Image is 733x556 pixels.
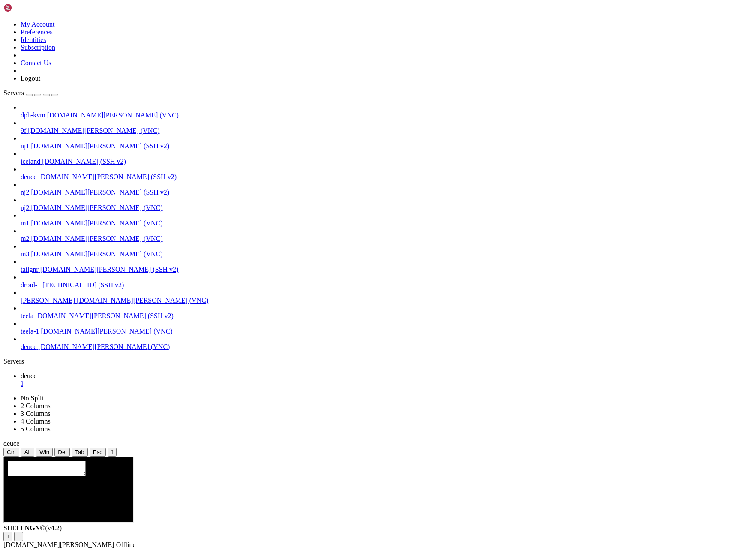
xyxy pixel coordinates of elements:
span: SHELL © [3,524,62,532]
span: [DOMAIN_NAME][PERSON_NAME] (VNC) [31,250,162,258]
a: m2 [DOMAIN_NAME][PERSON_NAME] (VNC) [21,235,730,243]
a: 9f [DOMAIN_NAME][PERSON_NAME] (VNC) [21,127,730,135]
span: deuce [21,173,36,180]
span: nj2 [21,189,29,196]
li: m1 [DOMAIN_NAME][PERSON_NAME] (VNC) [21,212,730,227]
a: teela [DOMAIN_NAME][PERSON_NAME] (SSH v2) [21,312,730,320]
span: tailgnr [21,266,39,273]
li: teela [DOMAIN_NAME][PERSON_NAME] (SSH v2) [21,304,730,320]
li: tailgnr [DOMAIN_NAME][PERSON_NAME] (SSH v2) [21,258,730,273]
span: iceland [21,158,40,165]
li: [PERSON_NAME] [DOMAIN_NAME][PERSON_NAME] (VNC) [21,289,730,304]
span: [DOMAIN_NAME][PERSON_NAME] (VNC) [31,235,162,242]
span: droid-1 [21,281,41,289]
span: [DOMAIN_NAME][PERSON_NAME] (VNC) [47,111,179,119]
span: [DOMAIN_NAME][PERSON_NAME] (SSH v2) [31,189,169,196]
a: nj2 [DOMAIN_NAME][PERSON_NAME] (VNC) [21,204,730,212]
li: nj1 [DOMAIN_NAME][PERSON_NAME] (SSH v2) [21,135,730,150]
span: Servers [3,89,24,96]
span: deuce [21,343,36,350]
a: deuce [DOMAIN_NAME][PERSON_NAME] (SSH v2) [21,173,730,181]
a: tailgnr [DOMAIN_NAME][PERSON_NAME] (SSH v2) [21,266,730,273]
a: Preferences [21,28,53,36]
a: Servers [3,89,58,96]
a: 2 Columns [21,402,51,409]
a: Identities [21,36,46,43]
a: My Account [21,21,55,28]
span: Ctrl [7,449,16,455]
a: 4 Columns [21,418,51,425]
a: Subscription [21,44,55,51]
button: Alt [21,448,35,457]
span: [DOMAIN_NAME][PERSON_NAME] (SSH v2) [35,312,174,319]
span: [DOMAIN_NAME][PERSON_NAME] (SSH v2) [40,266,179,273]
span: [DOMAIN_NAME][PERSON_NAME] (VNC) [31,204,162,211]
a: dpb-kvm [DOMAIN_NAME][PERSON_NAME] (VNC) [21,111,730,119]
img: Shellngn [3,3,53,12]
span: [DOMAIN_NAME][PERSON_NAME] (VNC) [77,297,208,304]
a: nj2 [DOMAIN_NAME][PERSON_NAME] (SSH v2) [21,189,730,196]
span: [DOMAIN_NAME] (SSH v2) [42,158,126,165]
li: teela-1 [DOMAIN_NAME][PERSON_NAME] (VNC) [21,320,730,335]
div:  [7,533,9,540]
a: [PERSON_NAME] [DOMAIN_NAME][PERSON_NAME] (VNC) [21,297,730,304]
a: droid-1 [TECHNICAL_ID] (SSH v2) [21,281,730,289]
span: m3 [21,250,29,258]
li: nj2 [DOMAIN_NAME][PERSON_NAME] (VNC) [21,196,730,212]
span: [DOMAIN_NAME][PERSON_NAME] (VNC) [28,127,159,134]
a: m3 [DOMAIN_NAME][PERSON_NAME] (VNC) [21,250,730,258]
span: dpb-kvm [21,111,45,119]
button:  [3,532,12,541]
div:  [111,449,113,455]
li: dpb-kvm [DOMAIN_NAME][PERSON_NAME] (VNC) [21,104,730,119]
a: Logout [21,75,40,82]
span: deuce [3,440,19,447]
span: deuce [21,372,36,379]
span: Del [58,449,66,455]
span: [DOMAIN_NAME][PERSON_NAME] (SSH v2) [31,142,169,150]
span: [TECHNICAL_ID] (SSH v2) [42,281,124,289]
li: droid-1 [TECHNICAL_ID] (SSH v2) [21,273,730,289]
div: Servers [3,358,730,365]
a: nj1 [DOMAIN_NAME][PERSON_NAME] (SSH v2) [21,142,730,150]
button: Win [36,448,53,457]
a: teela-1 [DOMAIN_NAME][PERSON_NAME] (VNC) [21,328,730,335]
a:  [21,380,730,388]
li: nj2 [DOMAIN_NAME][PERSON_NAME] (SSH v2) [21,181,730,196]
span: 4.2.0 [45,524,62,532]
a: Contact Us [21,59,51,66]
span: Esc [93,449,102,455]
a: iceland [DOMAIN_NAME] (SSH v2) [21,158,730,165]
span: m1 [21,219,29,227]
button: Ctrl [3,448,19,457]
span: [PERSON_NAME] [21,297,75,304]
a: deuce [DOMAIN_NAME][PERSON_NAME] (VNC) [21,343,730,351]
button: Tab [72,448,88,457]
span: teela [21,312,33,319]
button: Esc [90,448,106,457]
div:  [18,533,20,540]
span: teela-1 [21,328,39,335]
li: deuce [DOMAIN_NAME][PERSON_NAME] (VNC) [21,335,730,351]
li: deuce [DOMAIN_NAME][PERSON_NAME] (SSH v2) [21,165,730,181]
button:  [108,448,117,457]
span: nj1 [21,142,29,150]
span: Tab [75,449,84,455]
li: m2 [DOMAIN_NAME][PERSON_NAME] (VNC) [21,227,730,243]
button:  [14,532,23,541]
span: [DOMAIN_NAME][PERSON_NAME] (SSH v2) [38,173,177,180]
span: 9f [21,127,26,134]
span: [DOMAIN_NAME][PERSON_NAME] (VNC) [41,328,173,335]
li: 9f [DOMAIN_NAME][PERSON_NAME] (VNC) [21,119,730,135]
span: Offline [116,541,136,548]
a: No Split [21,394,44,402]
a: m1 [DOMAIN_NAME][PERSON_NAME] (VNC) [21,219,730,227]
span: nj2 [21,204,29,211]
button: Del [54,448,70,457]
a: deuce [21,372,730,388]
span: Win [39,449,49,455]
li: iceland [DOMAIN_NAME] (SSH v2) [21,150,730,165]
span: [DOMAIN_NAME][PERSON_NAME] [3,541,114,548]
span: [DOMAIN_NAME][PERSON_NAME] (VNC) [31,219,162,227]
